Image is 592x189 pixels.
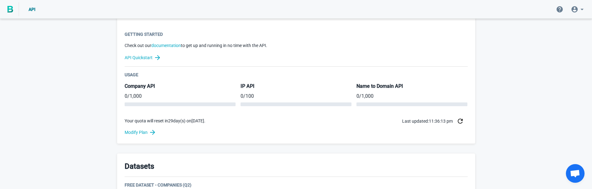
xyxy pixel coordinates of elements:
a: documentation [151,43,181,48]
span: 0 [125,93,127,99]
p: Check out our to get up and running in no time with the API. [125,42,468,49]
h5: Name to Domain API [356,83,467,90]
h3: Datasets [125,161,154,172]
img: BigPicture.io [7,6,13,13]
div: Usage [125,72,468,78]
div: Free Dataset - Companies (Q2) [125,182,468,188]
p: / 100 [241,92,351,100]
p: / 1,000 [125,92,236,100]
div: Getting Started [125,31,468,37]
h5: Company API [125,83,236,90]
a: API Quickstart [125,54,468,61]
div: Last updated: 11:36:13 pm [402,114,468,129]
h5: IP API [241,83,351,90]
a: Modify Plan [125,129,468,136]
p: Your quota will reset in 29 day(s) on [DATE] . [125,118,205,124]
p: / 1,000 [356,92,467,100]
span: API [29,7,35,12]
span: 0 [241,93,243,99]
div: Open chat [566,164,585,183]
span: 0 [356,93,359,99]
